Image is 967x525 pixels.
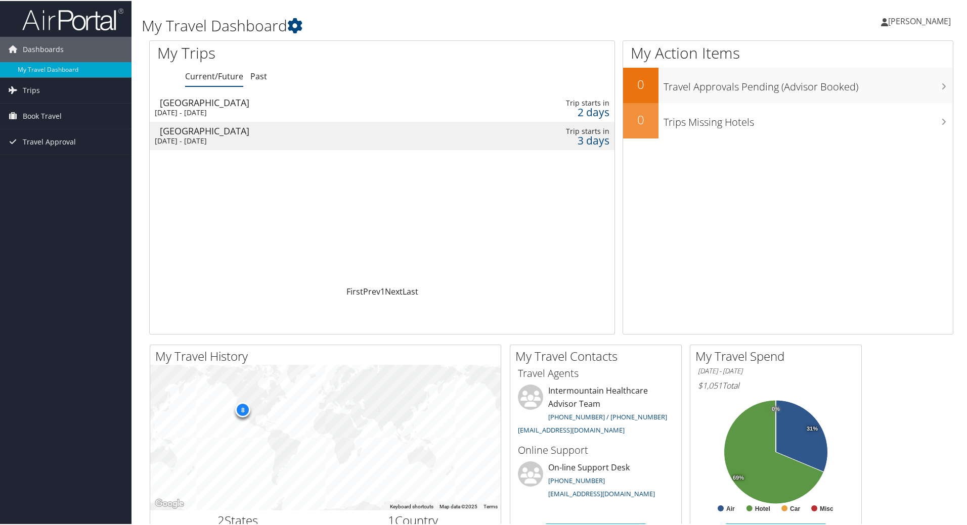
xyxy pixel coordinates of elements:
[548,488,655,497] a: [EMAIL_ADDRESS][DOMAIN_NAME]
[664,109,953,128] h3: Trips Missing Hotels
[153,496,186,509] img: Google
[185,70,243,81] a: Current/Future
[142,14,688,35] h1: My Travel Dashboard
[518,424,625,434] a: [EMAIL_ADDRESS][DOMAIN_NAME]
[881,5,961,35] a: [PERSON_NAME]
[503,126,609,135] div: Trip starts in
[664,74,953,93] h3: Travel Approvals Pending (Advisor Booked)
[380,285,385,296] a: 1
[518,365,674,379] h3: Travel Agents
[733,474,744,480] tspan: 69%
[346,285,363,296] a: First
[807,425,818,431] tspan: 31%
[23,36,64,61] span: Dashboards
[503,98,609,107] div: Trip starts in
[155,347,501,364] h2: My Travel History
[513,384,679,438] li: Intermountain Healthcare Advisor Team
[623,67,953,102] a: 0Travel Approvals Pending (Advisor Booked)
[548,411,667,420] a: [PHONE_NUMBER] / [PHONE_NUMBER]
[513,460,679,502] li: On-line Support Desk
[160,97,444,106] div: [GEOGRAPHIC_DATA]
[695,347,861,364] h2: My Travel Spend
[726,504,735,511] text: Air
[515,347,681,364] h2: My Travel Contacts
[698,365,854,375] h6: [DATE] - [DATE]
[23,77,40,102] span: Trips
[22,7,123,30] img: airportal-logo.png
[23,128,76,154] span: Travel Approval
[160,125,444,134] div: [GEOGRAPHIC_DATA]
[155,135,439,145] div: [DATE] - [DATE]
[503,135,609,144] div: 3 days
[153,496,186,509] a: Open this area in Google Maps (opens a new window)
[484,503,498,508] a: Terms (opens in new tab)
[790,504,800,511] text: Car
[623,75,658,92] h2: 0
[623,110,658,127] h2: 0
[23,103,62,128] span: Book Travel
[623,102,953,137] a: 0Trips Missing Hotels
[157,41,413,63] h1: My Trips
[698,379,854,390] h6: Total
[772,405,780,411] tspan: 0%
[390,502,433,509] button: Keyboard shortcuts
[820,504,833,511] text: Misc
[235,401,250,416] div: 8
[363,285,380,296] a: Prev
[439,503,477,508] span: Map data ©2025
[250,70,267,81] a: Past
[755,504,770,511] text: Hotel
[155,107,439,116] div: [DATE] - [DATE]
[888,15,951,26] span: [PERSON_NAME]
[518,442,674,456] h3: Online Support
[698,379,722,390] span: $1,051
[503,107,609,116] div: 2 days
[548,475,605,484] a: [PHONE_NUMBER]
[385,285,403,296] a: Next
[623,41,953,63] h1: My Action Items
[403,285,418,296] a: Last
